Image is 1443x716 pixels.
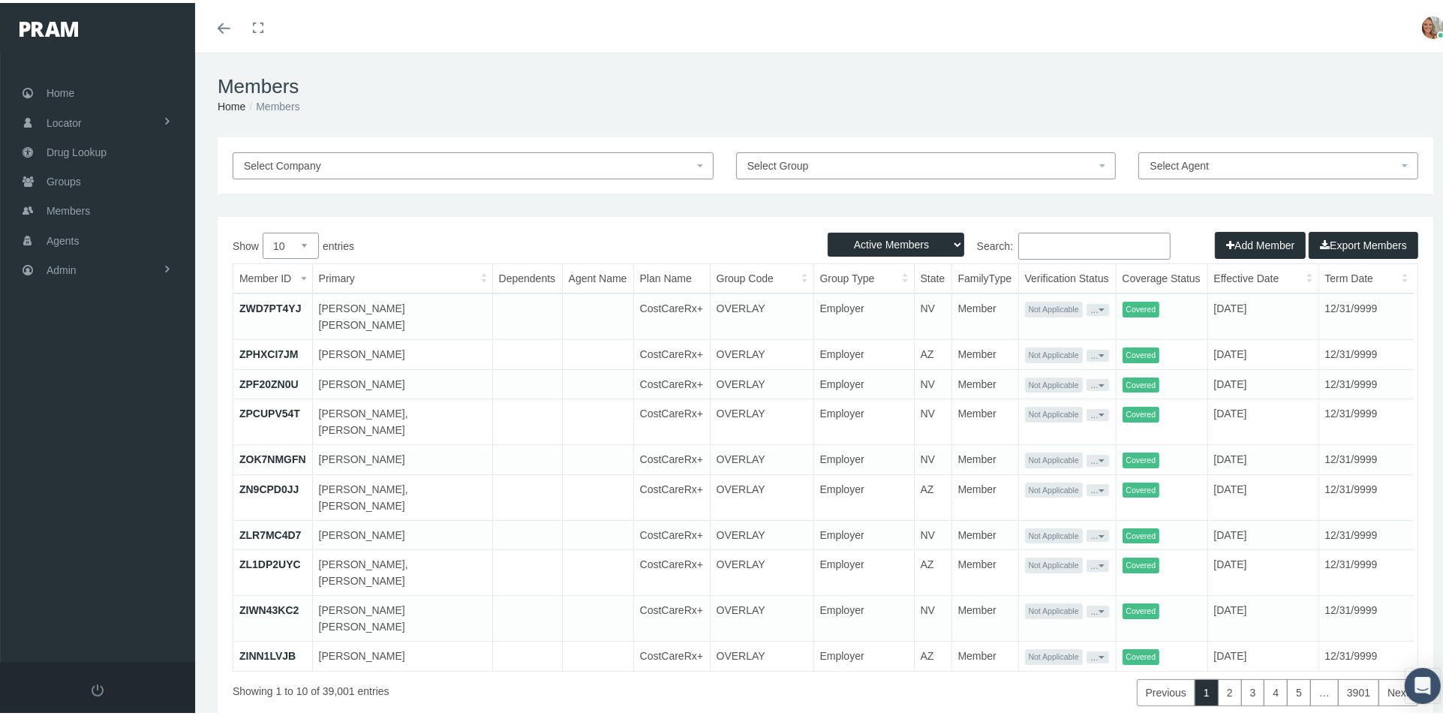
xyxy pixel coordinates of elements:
[1123,525,1160,541] span: Covered
[239,345,299,357] a: ZPHXCI7JM
[1087,406,1109,418] button: ...
[914,639,951,668] td: AZ
[1087,347,1109,359] button: ...
[1318,366,1414,396] td: 12/31/9999
[1207,290,1318,337] td: [DATE]
[1087,527,1109,539] button: ...
[914,337,951,367] td: AZ
[813,337,914,367] td: Employer
[951,261,1018,290] th: FamilyType
[1207,593,1318,639] td: [DATE]
[244,157,321,169] span: Select Company
[813,442,914,472] td: Employer
[1207,639,1318,668] td: [DATE]
[813,261,914,290] th: Group Type: activate to sort column ascending
[233,230,825,256] label: Show entries
[1318,290,1414,337] td: 12/31/9999
[1137,676,1195,703] a: Previous
[633,290,710,337] td: CostCareRx+
[1025,375,1083,390] span: Not Applicable
[951,290,1018,337] td: Member
[47,253,77,281] span: Admin
[1378,676,1418,703] a: Next
[710,471,813,517] td: OVERLAY
[239,647,296,659] a: ZINN1LVJB
[1207,396,1318,442] td: [DATE]
[1123,344,1160,360] span: Covered
[813,639,914,668] td: Employer
[710,337,813,367] td: OVERLAY
[951,639,1018,668] td: Member
[1025,404,1083,420] span: Not Applicable
[47,135,107,164] span: Drug Lookup
[1116,261,1207,290] th: Coverage Status
[1087,557,1109,569] button: ...
[312,396,492,442] td: [PERSON_NAME], [PERSON_NAME]
[1025,646,1083,662] span: Not Applicable
[218,72,1433,95] h1: Members
[562,261,633,290] th: Agent Name
[239,601,299,613] a: ZIWN43KC2
[633,639,710,668] td: CostCareRx+
[1025,600,1083,616] span: Not Applicable
[1025,344,1083,360] span: Not Applicable
[47,164,81,193] span: Groups
[1215,229,1306,256] button: Add Member
[633,547,710,593] td: CostCareRx+
[710,593,813,639] td: OVERLAY
[47,224,80,252] span: Agents
[239,375,299,387] a: ZPF20ZN0U
[1287,676,1311,703] a: 5
[710,366,813,396] td: OVERLAY
[747,157,809,169] span: Select Group
[914,517,951,547] td: NV
[951,337,1018,367] td: Member
[1318,517,1414,547] td: 12/31/9999
[1241,676,1265,703] a: 3
[914,442,951,472] td: NV
[1207,261,1318,290] th: Effective Date: activate to sort column ascending
[47,76,74,104] span: Home
[1207,547,1318,593] td: [DATE]
[633,396,710,442] td: CostCareRx+
[1207,471,1318,517] td: [DATE]
[951,593,1018,639] td: Member
[1087,301,1109,313] button: ...
[1087,481,1109,493] button: ...
[633,593,710,639] td: CostCareRx+
[1087,603,1109,615] button: ...
[1318,337,1414,367] td: 12/31/9999
[914,366,951,396] td: NV
[239,555,301,567] a: ZL1DP2UYC
[312,442,492,472] td: [PERSON_NAME]
[1025,555,1083,570] span: Not Applicable
[47,106,82,134] span: Locator
[1207,442,1318,472] td: [DATE]
[951,471,1018,517] td: Member
[1310,676,1339,703] a: …
[1318,547,1414,593] td: 12/31/9999
[710,396,813,442] td: OVERLAY
[951,396,1018,442] td: Member
[633,337,710,367] td: CostCareRx+
[1025,480,1083,495] span: Not Applicable
[1087,452,1109,464] button: ...
[239,480,299,492] a: ZN9CPD0JJ
[710,261,813,290] th: Group Code: activate to sort column ascending
[312,290,492,337] td: [PERSON_NAME] [PERSON_NAME]
[951,517,1018,547] td: Member
[1123,555,1160,570] span: Covered
[1338,676,1379,703] a: 3901
[951,366,1018,396] td: Member
[492,261,562,290] th: Dependents
[914,471,951,517] td: AZ
[1318,471,1414,517] td: 12/31/9999
[813,366,914,396] td: Employer
[312,366,492,396] td: [PERSON_NAME]
[239,405,300,417] a: ZPCUPV54T
[914,261,951,290] th: State
[951,442,1018,472] td: Member
[633,442,710,472] td: CostCareRx+
[312,593,492,639] td: [PERSON_NAME] [PERSON_NAME]
[951,547,1018,593] td: Member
